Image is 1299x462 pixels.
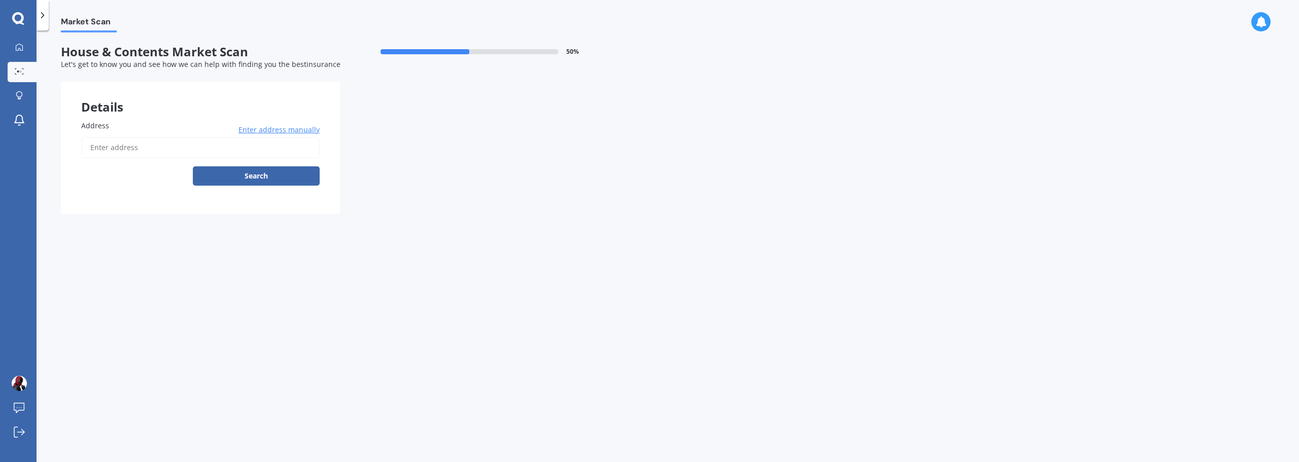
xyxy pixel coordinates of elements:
[61,17,117,30] span: Market Scan
[238,125,320,135] span: Enter address manually
[61,82,340,112] div: Details
[61,45,340,59] span: House & Contents Market Scan
[566,48,579,55] span: 50 %
[81,137,320,158] input: Enter address
[12,376,27,391] img: ACg8ocKs49xHb8QsXXky5fV5dRLotAcDGNSy017j4aDC60qbE-Y-6CE=s96-c
[61,59,340,69] span: Let's get to know you and see how we can help with finding you the best
[81,121,109,130] span: Address
[193,166,320,186] button: Search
